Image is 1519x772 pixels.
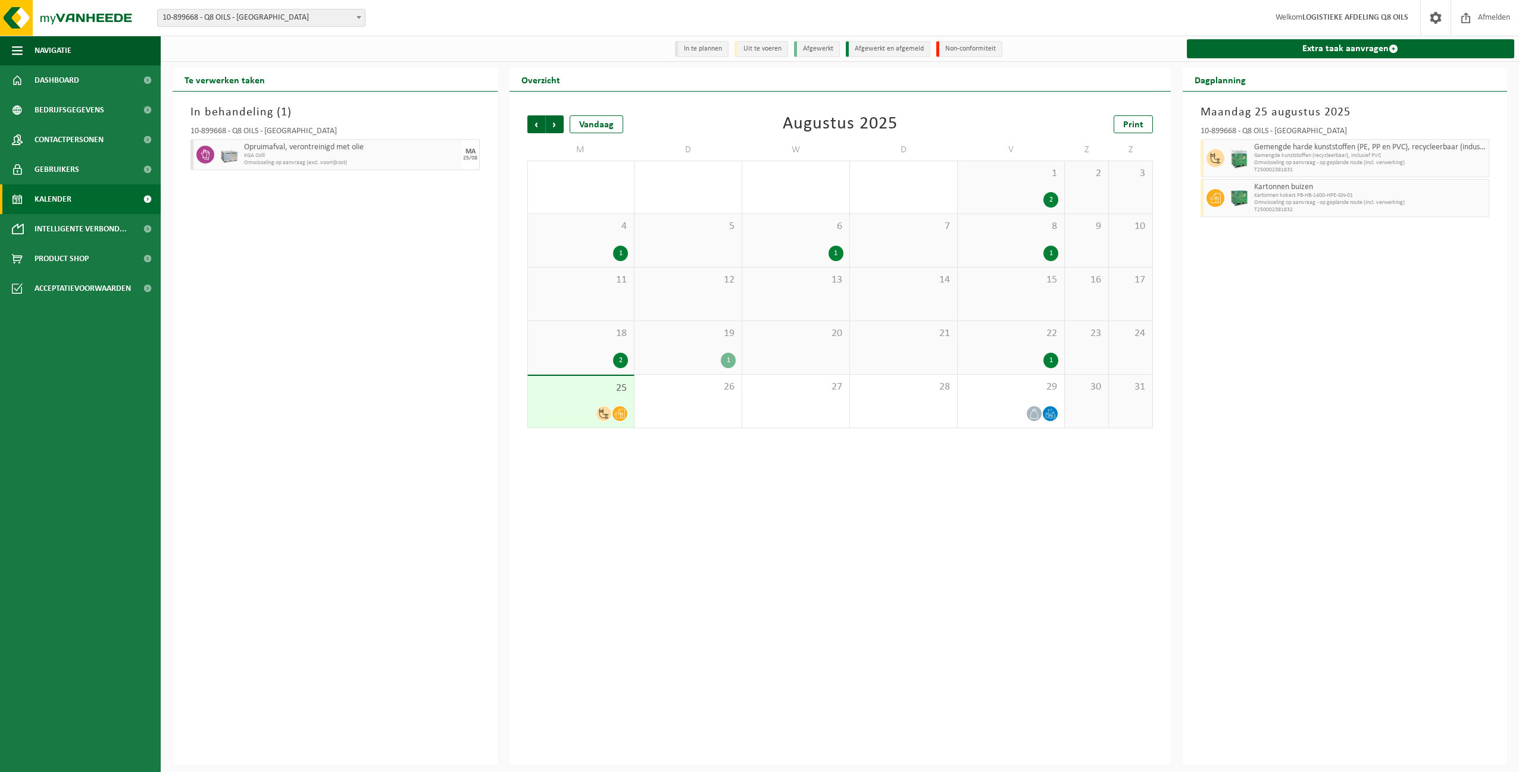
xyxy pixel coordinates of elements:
[856,381,951,394] span: 28
[244,159,459,167] span: Omwisseling op aanvraag (excl. voorrijkost)
[465,148,476,155] div: MA
[1254,183,1486,192] span: Kartonnen buizen
[1115,167,1146,180] span: 3
[1187,39,1515,58] a: Extra taak aanvragen
[1230,149,1248,168] img: PB-HB-1400-HPE-GN-11
[794,41,840,57] li: Afgewerkt
[1071,220,1102,233] span: 9
[157,9,365,27] span: 10-899668 - Q8 OILS - ANTWERPEN
[35,95,104,125] span: Bedrijfsgegevens
[635,139,742,161] td: D
[534,220,629,233] span: 4
[510,68,572,91] h2: Overzicht
[1254,159,1486,167] span: Omwisseling op aanvraag - op geplande route (incl. verwerking)
[1254,143,1486,152] span: Gemengde harde kunststoffen (PE, PP en PVC), recycleerbaar (industrieel)
[35,274,131,303] span: Acceptatievoorwaarden
[244,152,459,159] span: KGA Colli
[735,41,788,57] li: Uit te voeren
[964,327,1059,340] span: 22
[158,10,365,26] span: 10-899668 - Q8 OILS - ANTWERPEN
[1043,246,1058,261] div: 1
[1254,206,1486,214] span: T250002381832
[1071,381,1102,394] span: 30
[1071,167,1102,180] span: 2
[1302,13,1408,22] strong: LOGISTIEKE AFDELING Q8 OILS
[721,353,736,368] div: 1
[1115,327,1146,340] span: 24
[856,327,951,340] span: 21
[173,68,277,91] h2: Te verwerken taken
[613,246,628,261] div: 1
[1071,327,1102,340] span: 23
[1065,139,1109,161] td: Z
[613,353,628,368] div: 2
[190,127,480,139] div: 10-899668 - Q8 OILS - [GEOGRAPHIC_DATA]
[527,115,545,133] span: Vorige
[748,274,843,287] span: 13
[220,146,238,164] img: PB-LB-0680-HPE-GY-11
[1254,192,1486,199] span: Kartonnen kokers PB-HB-1400-HPE-GN-01
[35,244,89,274] span: Product Shop
[570,115,623,133] div: Vandaag
[640,274,736,287] span: 12
[1043,353,1058,368] div: 1
[964,381,1059,394] span: 29
[640,327,736,340] span: 19
[742,139,850,161] td: W
[35,214,127,244] span: Intelligente verbond...
[1115,381,1146,394] span: 31
[534,382,629,395] span: 25
[281,106,287,118] span: 1
[783,115,898,133] div: Augustus 2025
[1230,189,1248,207] img: PB-HB-1400-HPE-GN-01
[463,155,477,161] div: 25/08
[936,41,1002,57] li: Non-conformiteit
[534,327,629,340] span: 18
[190,103,480,121] h3: In behandeling ( )
[1115,274,1146,287] span: 17
[856,274,951,287] span: 14
[1254,152,1486,159] span: Gemengde kunststoffen (recycleerbaar), inclusief PVC
[534,274,629,287] span: 11
[964,220,1059,233] span: 8
[1201,103,1490,121] h3: Maandag 25 augustus 2025
[958,139,1065,161] td: V
[964,274,1059,287] span: 15
[964,167,1059,180] span: 1
[675,41,729,57] li: In te plannen
[748,220,843,233] span: 6
[1201,127,1490,139] div: 10-899668 - Q8 OILS - [GEOGRAPHIC_DATA]
[1254,167,1486,174] span: T250002381831
[35,184,71,214] span: Kalender
[748,327,843,340] span: 20
[35,36,71,65] span: Navigatie
[829,246,843,261] div: 1
[527,139,635,161] td: M
[546,115,564,133] span: Volgende
[1254,199,1486,206] span: Omwisseling op aanvraag - op geplande route (incl. verwerking)
[244,143,459,152] span: Opruimafval, verontreinigd met olie
[1109,139,1153,161] td: Z
[35,125,104,155] span: Contactpersonen
[1183,68,1258,91] h2: Dagplanning
[1071,274,1102,287] span: 16
[1114,115,1153,133] a: Print
[35,155,79,184] span: Gebruikers
[35,65,79,95] span: Dashboard
[850,139,958,161] td: D
[856,220,951,233] span: 7
[846,41,930,57] li: Afgewerkt en afgemeld
[748,381,843,394] span: 27
[1043,192,1058,208] div: 2
[1115,220,1146,233] span: 10
[1123,120,1143,130] span: Print
[640,381,736,394] span: 26
[640,220,736,233] span: 5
